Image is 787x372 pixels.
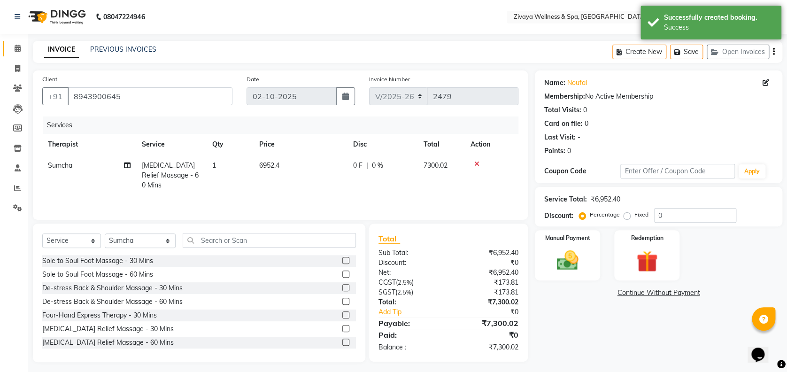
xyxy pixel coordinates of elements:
div: Name: [544,78,565,88]
div: Sole to Soul Foot Massage - 30 Mins [42,256,153,266]
span: 0 F [353,161,363,170]
div: 0 [567,146,571,156]
div: Sub Total: [371,248,448,258]
div: ₹6,952.40 [591,194,620,204]
button: Save [670,45,703,59]
th: Action [465,134,518,155]
span: | [366,161,368,170]
div: Balance : [371,342,448,352]
div: Sole to Soul Foot Massage - 60 Mins [42,270,153,279]
span: Sumcha [48,161,72,170]
div: Services [43,116,525,134]
div: Success [664,23,774,32]
div: ₹6,952.40 [448,268,525,278]
div: 0 [585,119,588,129]
th: Therapist [42,134,136,155]
img: _gift.svg [630,248,664,275]
div: Total Visits: [544,105,581,115]
button: +91 [42,87,69,105]
label: Redemption [631,234,663,242]
th: Disc [347,134,418,155]
div: Discount: [371,258,448,268]
label: Invoice Number [369,75,410,84]
label: Percentage [590,210,620,219]
label: Date [247,75,259,84]
input: Search or Scan [183,233,356,248]
span: CGST [378,278,396,287]
th: Total [418,134,465,155]
div: ₹7,300.02 [448,342,525,352]
th: Service [136,134,207,155]
div: Membership: [544,92,585,101]
div: [MEDICAL_DATA] Relief Massage - 30 Mins [42,324,174,334]
span: 1 [212,161,216,170]
div: ( ) [371,278,448,287]
img: _cash.svg [550,248,585,273]
div: Net: [371,268,448,278]
div: ₹0 [461,307,525,317]
div: De-stress Back & Shoulder Massage - 60 Mins [42,297,183,307]
input: Enter Offer / Coupon Code [620,164,734,178]
div: ₹7,300.02 [448,297,525,307]
div: No Active Membership [544,92,773,101]
input: Search by Name/Mobile/Email/Code [68,87,232,105]
iframe: chat widget [748,334,778,363]
div: ₹0 [448,258,525,268]
div: Successfully created booking. [664,13,774,23]
div: - [578,132,580,142]
a: PREVIOUS INVOICES [90,45,156,54]
label: Client [42,75,57,84]
button: Create New [612,45,666,59]
div: ₹0 [448,329,525,341]
div: [MEDICAL_DATA] Relief Massage - 60 Mins [42,338,174,348]
div: Service Total: [544,194,587,204]
div: De-stress Back & Shoulder Massage - 30 Mins [42,283,183,293]
div: Payable: [371,318,448,329]
div: ₹6,952.40 [448,248,525,258]
b: 08047224946 [103,4,145,30]
span: SGST [378,288,395,296]
button: Apply [739,164,765,178]
div: Last Visit: [544,132,576,142]
span: 2.5% [398,279,412,286]
th: Price [254,134,347,155]
button: Open Invoices [707,45,769,59]
div: Paid: [371,329,448,341]
a: Add Tip [371,307,462,317]
span: 7300.02 [424,161,448,170]
div: 0 [583,105,587,115]
label: Fixed [634,210,648,219]
div: ( ) [371,287,448,297]
th: Qty [207,134,254,155]
img: logo [24,4,88,30]
div: ₹173.81 [448,278,525,287]
span: 2.5% [397,288,411,296]
div: Discount: [544,211,573,221]
div: Card on file: [544,119,583,129]
span: 0 % [372,161,383,170]
div: Points: [544,146,565,156]
span: Total [378,234,400,244]
label: Manual Payment [545,234,590,242]
div: ₹173.81 [448,287,525,297]
a: Noufal [567,78,587,88]
a: Continue Without Payment [537,288,780,298]
div: ₹7,300.02 [448,318,525,329]
div: Four-Hand Express Therapy - 30 Mins [42,310,157,320]
div: Total: [371,297,448,307]
div: Coupon Code [544,166,620,176]
span: 6952.4 [259,161,279,170]
span: [MEDICAL_DATA] Relief Massage - 60 Mins [142,161,199,189]
a: INVOICE [44,41,79,58]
